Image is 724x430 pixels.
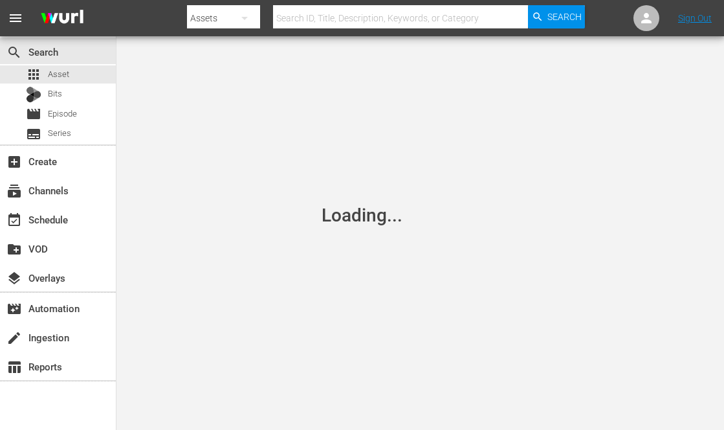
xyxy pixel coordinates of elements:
span: Bits [48,87,62,100]
span: Ingestion [6,330,22,346]
span: Episode [48,107,77,120]
span: Series [48,127,71,140]
div: Loading... [322,205,402,226]
span: VOD [6,242,22,257]
span: Search [6,45,22,60]
span: Asset [48,68,69,81]
span: Create [6,154,22,170]
img: ans4CAIJ8jUAAAAAAAAAAAAAAAAAAAAAAAAgQb4GAAAAAAAAAAAAAAAAAAAAAAAAJMjXAAAAAAAAAAAAAAAAAAAAAAAAgAT5G... [31,3,93,34]
button: Search [528,5,585,28]
span: Overlays [6,271,22,286]
div: Bits [26,87,41,102]
span: Channels [6,183,22,199]
span: Episode [26,106,41,122]
span: Series [26,126,41,142]
span: Schedule [6,212,22,228]
span: Reports [6,359,22,375]
span: Search [547,5,582,28]
a: Sign Out [678,13,712,23]
span: Automation [6,301,22,317]
span: menu [8,10,23,26]
span: Asset [26,67,41,82]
